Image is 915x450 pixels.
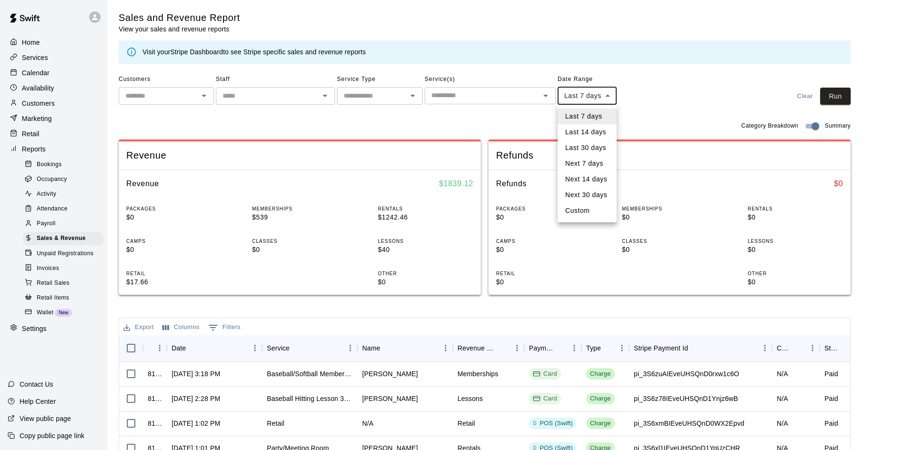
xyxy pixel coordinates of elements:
li: Next 7 days [558,156,617,171]
li: Custom [558,203,617,219]
li: Next 30 days [558,187,617,203]
li: Last 14 days [558,124,617,140]
li: Last 7 days [558,109,617,124]
li: Next 14 days [558,171,617,187]
li: Last 30 days [558,140,617,156]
